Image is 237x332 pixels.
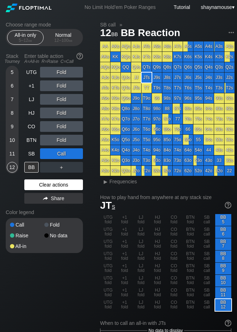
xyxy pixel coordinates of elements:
div: 64o [183,145,193,155]
div: +1 fold [117,238,133,250]
div: A6s [183,41,193,51]
div: 65s [193,124,203,134]
div: HJ fold [149,263,166,274]
div: SB [24,148,39,159]
div: K2o [110,166,120,176]
span: bb [28,38,32,43]
div: BTN fold [182,299,198,311]
div: When to call an all-in with JTs [100,320,231,326]
div: 92o [152,166,162,176]
div: 75s [193,114,203,124]
div: Normal [47,31,80,44]
div: Color legend [6,207,83,218]
div: BTN fold [182,226,198,238]
div: T8o [142,104,152,114]
div: T6s [183,83,193,93]
div: 66 [183,124,193,134]
div: 5 – 12 [10,38,40,43]
div: No data [44,233,79,238]
div: K6o [110,124,120,134]
div: J2s [224,73,234,83]
div: AKs [110,41,120,51]
div: LJ fold [133,299,149,311]
div: LJ fold [133,226,149,238]
div: Fold [40,67,83,78]
div: J3o [131,155,141,165]
div: J8s [162,73,172,83]
div: 77 [173,114,183,124]
div: 6 [7,80,18,91]
div: 22 [224,166,234,176]
div: 74o [173,145,183,155]
div: BB 8 [215,251,231,262]
div: 83o [162,155,172,165]
div: Fold [40,135,83,145]
div: ▾ [199,3,236,11]
div: JTo [131,83,141,93]
div: HJ fold [149,287,166,299]
div: BTN fold [182,251,198,262]
div: J5s [193,73,203,83]
div: 32o [214,166,224,176]
div: BB 6 [215,226,231,238]
div: 12 – 100 [48,38,78,43]
div: Fold [40,108,83,118]
div: 64s [204,124,214,134]
div: ATo [100,83,110,93]
div: UTG [24,67,39,78]
div: A4s [204,41,214,51]
div: All-in only [9,31,42,44]
div: JJ [131,73,141,83]
div: Q8s [162,62,172,72]
div: BB 7 [215,238,231,250]
div: Q4s [204,62,214,72]
div: A3o [100,155,110,165]
div: QJs [131,62,141,72]
div: 72s [224,114,234,124]
div: BB 5 [215,214,231,226]
div: T5s [193,83,203,93]
div: 33 [214,155,224,165]
div: All-in [10,244,44,249]
div: BB 9 [215,263,231,274]
div: T2o [142,166,152,176]
div: 43o [204,155,214,165]
div: CO fold [166,214,182,226]
div: 97o [152,114,162,124]
div: 95o [152,135,162,145]
div: A9o [100,93,110,103]
div: 55 [193,135,203,145]
div: ▸ [101,177,110,186]
div: LJ fold [133,275,149,287]
div: UTG fold [100,226,116,238]
div: CO fold [166,226,182,238]
div: 42s [224,145,234,155]
div: J7s [173,73,183,83]
div: LJ fold [133,238,149,250]
div: 54s [204,135,214,145]
div: TT [142,83,152,93]
div: 86o [162,124,172,134]
div: J5o [131,135,141,145]
div: Q9s [152,62,162,72]
div: K3s [214,52,224,62]
div: J8o [131,104,141,114]
h2: Choose range mode [6,22,83,28]
div: SB call [199,287,215,299]
div: UTG fold [100,214,116,226]
div: SB call [199,275,215,287]
img: Floptimal logo [6,4,51,12]
div: T3o [142,155,152,165]
div: 32s [224,155,234,165]
div: LJ fold [133,214,149,226]
div: KJs [131,52,141,62]
div: 94s [204,93,214,103]
div: A2s [224,41,234,51]
div: 85s [193,104,203,114]
div: 7 [7,94,18,105]
img: help.32db89a4.svg [76,52,84,60]
div: Q3s [214,62,224,72]
div: A8s [162,41,172,51]
span: SB call [99,21,117,28]
div: 97s [173,93,183,103]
